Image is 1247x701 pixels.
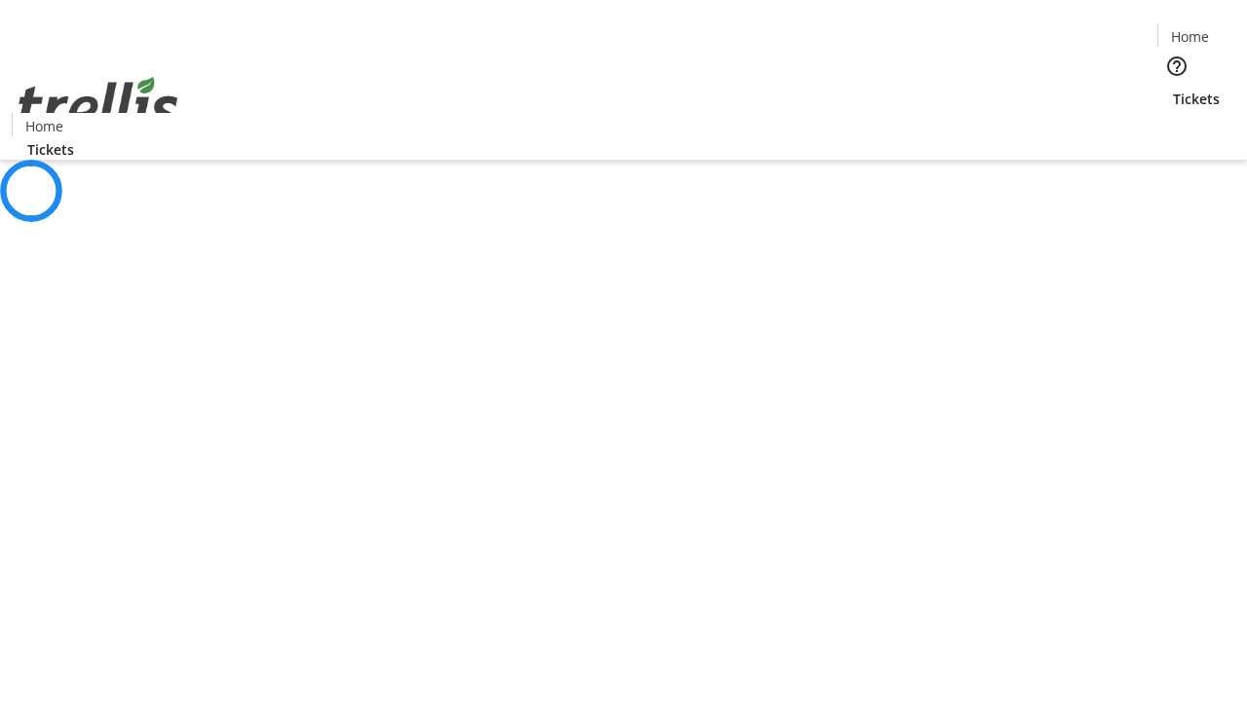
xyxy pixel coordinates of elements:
span: Home [25,116,63,136]
span: Tickets [27,139,74,160]
button: Cart [1157,109,1196,148]
img: Orient E2E Organization p3gWjBckj6's Logo [12,55,185,153]
a: Home [1158,26,1221,47]
span: Tickets [1173,89,1220,109]
a: Tickets [1157,89,1235,109]
a: Tickets [12,139,90,160]
button: Help [1157,47,1196,86]
a: Home [13,116,75,136]
span: Home [1171,26,1209,47]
